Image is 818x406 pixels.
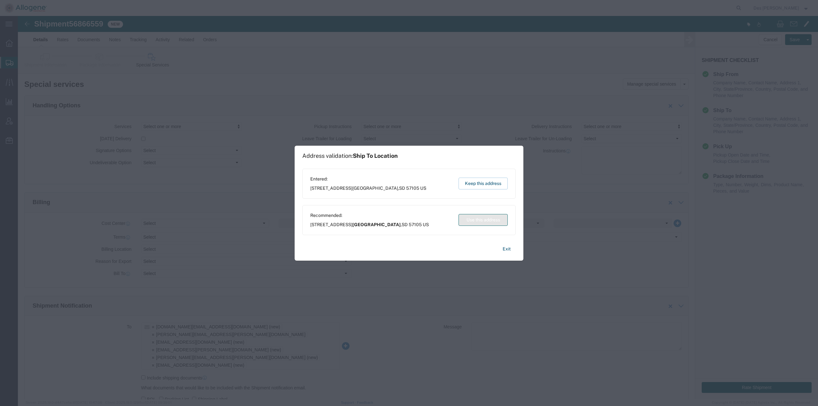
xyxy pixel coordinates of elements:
button: Use this address [459,214,508,226]
span: Ship To Location [353,152,398,159]
button: Keep this address [459,178,508,189]
button: Exit [498,243,516,255]
h1: Address validation: [302,152,398,159]
span: [STREET_ADDRESS] , [310,185,426,192]
span: 57105 [406,186,419,191]
span: Recommended: [310,212,429,219]
span: SD [399,186,405,191]
span: [GEOGRAPHIC_DATA] [352,186,398,191]
span: [STREET_ADDRESS] , [310,221,429,228]
span: [GEOGRAPHIC_DATA] [352,222,401,227]
span: US [423,222,429,227]
span: Entered: [310,176,426,182]
span: SD [402,222,408,227]
span: 57105 [409,222,422,227]
span: US [420,186,426,191]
